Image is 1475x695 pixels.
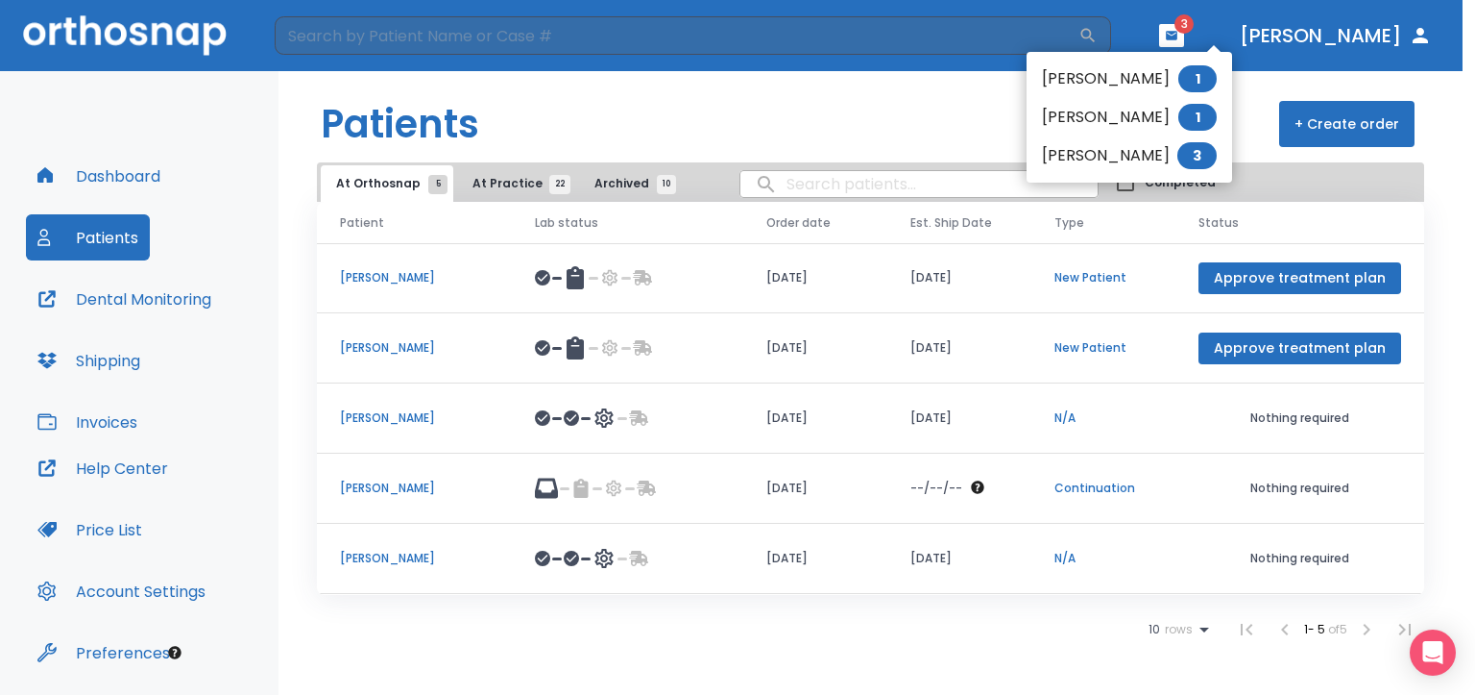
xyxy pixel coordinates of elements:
div: Open Intercom Messenger [1410,630,1456,676]
li: [PERSON_NAME] [1027,137,1232,175]
li: [PERSON_NAME] [1027,60,1232,98]
li: [PERSON_NAME] [1027,98,1232,137]
span: 1 [1178,65,1217,92]
span: 1 [1178,104,1217,131]
span: 3 [1177,142,1217,169]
